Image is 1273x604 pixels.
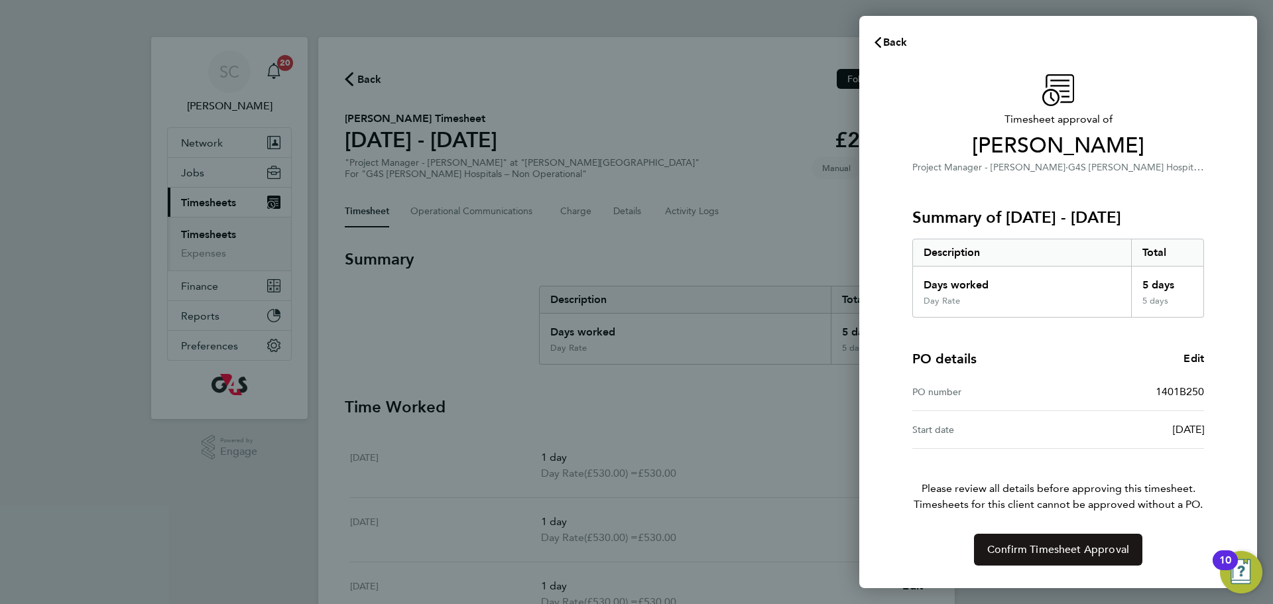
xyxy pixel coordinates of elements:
button: Open Resource Center, 10 new notifications [1220,551,1262,593]
span: Project Manager - [PERSON_NAME] [912,162,1065,173]
span: · [1065,162,1068,173]
div: 5 days [1131,296,1204,317]
p: Please review all details before approving this timesheet. [896,449,1220,513]
span: 1401B250 [1156,385,1204,398]
span: Timesheets for this client cannot be approved without a PO. [896,497,1220,513]
span: [PERSON_NAME] [912,133,1204,159]
span: Confirm Timesheet Approval [987,543,1129,556]
div: 10 [1219,560,1231,577]
div: Summary of 15 - 21 Sep 2025 [912,239,1204,318]
div: PO number [912,384,1058,400]
button: Back [859,29,921,56]
h4: PO details [912,349,977,368]
div: Start date [912,422,1058,438]
div: 5 days [1131,267,1204,296]
div: Days worked [913,267,1131,296]
h3: Summary of [DATE] - [DATE] [912,207,1204,228]
div: [DATE] [1058,422,1204,438]
a: Edit [1183,351,1204,367]
div: Description [913,239,1131,266]
div: Day Rate [924,296,960,306]
div: Total [1131,239,1204,266]
span: Timesheet approval of [912,111,1204,127]
span: Edit [1183,352,1204,365]
button: Confirm Timesheet Approval [974,534,1142,566]
span: Back [883,36,908,48]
